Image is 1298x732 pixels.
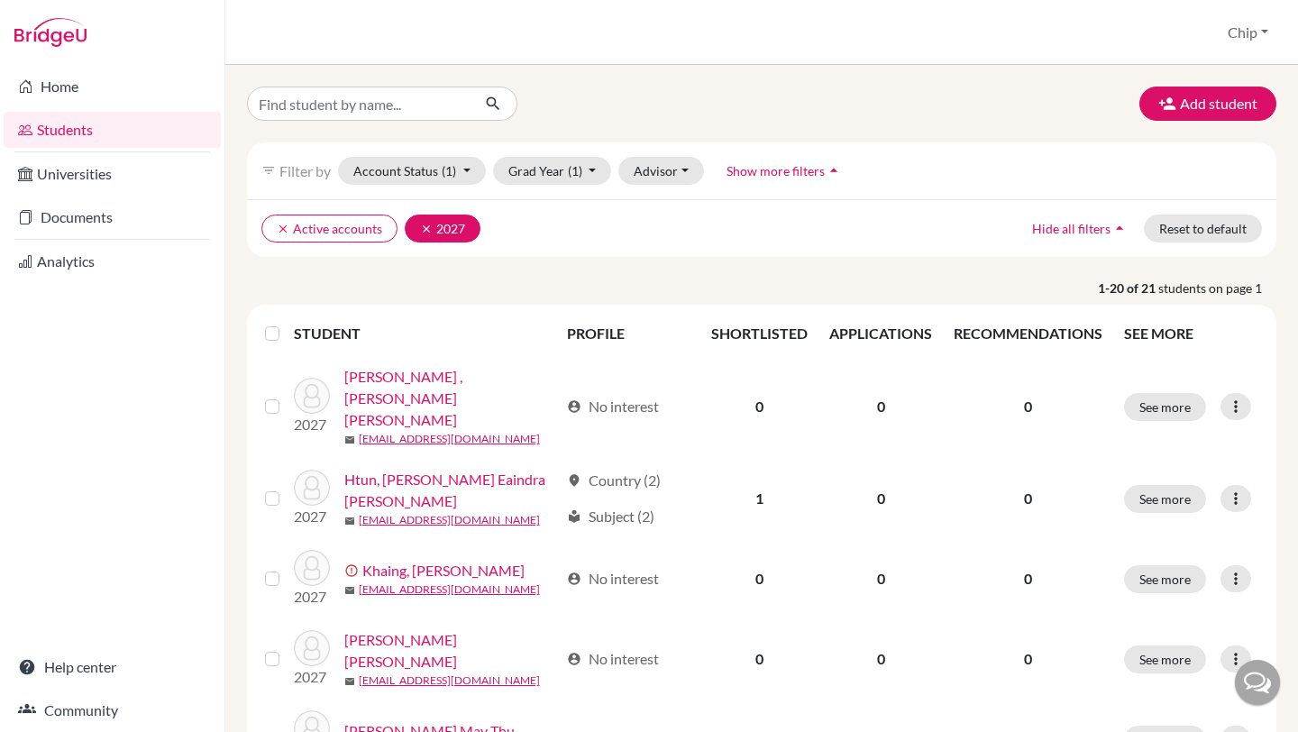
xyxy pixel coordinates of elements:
span: students on page 1 [1158,279,1276,297]
a: Htun, [PERSON_NAME] Eaindra [PERSON_NAME] [344,469,560,512]
span: location_on [567,473,581,488]
button: Grad Year(1) [493,157,612,185]
span: mail [344,585,355,596]
a: Documents [4,199,221,235]
span: account_circle [567,399,581,414]
a: [EMAIL_ADDRESS][DOMAIN_NAME] [359,512,540,528]
td: 1 [700,458,818,539]
input: Find student by name... [247,87,471,121]
span: account_circle [567,652,581,666]
div: Country (2) [567,470,661,491]
a: [PERSON_NAME] [PERSON_NAME] [344,629,560,673]
a: [PERSON_NAME] , [PERSON_NAME] [PERSON_NAME] [344,366,560,431]
a: [EMAIL_ADDRESS][DOMAIN_NAME] [359,431,540,447]
th: SEE MORE [1113,312,1269,355]
button: Account Status(1) [338,157,486,185]
td: 0 [700,618,818,700]
th: RECOMMENDATIONS [943,312,1113,355]
p: 2027 [294,666,330,688]
img: Khaing, Kennedy [294,550,330,586]
div: No interest [567,648,659,670]
div: No interest [567,396,659,417]
button: clearActive accounts [261,215,398,242]
td: 0 [818,539,943,618]
div: Subject (2) [567,506,654,527]
button: Add student [1139,87,1276,121]
span: error_outline [344,563,362,578]
td: 0 [700,355,818,458]
span: mail [344,516,355,526]
p: 2027 [294,586,330,608]
a: Students [4,112,221,148]
button: Reset to default [1144,215,1262,242]
td: 0 [818,355,943,458]
td: 0 [818,618,943,700]
a: [EMAIL_ADDRESS][DOMAIN_NAME] [359,673,540,689]
span: (1) [568,163,582,178]
i: arrow_drop_up [1111,219,1129,237]
a: [EMAIL_ADDRESS][DOMAIN_NAME] [359,581,540,598]
img: Kham, Nick Sai Kaung [294,630,330,666]
i: arrow_drop_up [825,161,843,179]
th: STUDENT [294,312,557,355]
button: Advisor [618,157,704,185]
th: APPLICATIONS [818,312,943,355]
p: 0 [954,648,1102,670]
a: Khaing, [PERSON_NAME] [362,560,525,581]
a: Community [4,692,221,728]
button: Chip [1220,15,1276,50]
span: mail [344,435,355,445]
p: 0 [954,396,1102,417]
span: (1) [442,163,456,178]
div: No interest [567,568,659,590]
button: Hide all filtersarrow_drop_up [1017,215,1144,242]
i: filter_list [261,163,276,178]
button: clear2027 [405,215,480,242]
td: 0 [818,458,943,539]
button: See more [1124,393,1206,421]
strong: 1-20 of 21 [1098,279,1158,297]
p: 2027 [294,414,330,435]
button: See more [1124,565,1206,593]
span: Hide all filters [1032,221,1111,236]
th: PROFILE [556,312,700,355]
span: Show more filters [727,163,825,178]
span: account_circle [567,572,581,586]
a: Home [4,69,221,105]
a: Help center [4,649,221,685]
img: Bridge-U [14,18,87,47]
button: See more [1124,645,1206,673]
span: Help [41,13,78,29]
img: Htun, Waddy Yun Eaindra Eliza [294,470,330,506]
img: Hein Htet , Ryan Gagan Deep Singh [294,378,330,414]
th: SHORTLISTED [700,312,818,355]
span: local_library [567,509,581,524]
span: mail [344,676,355,687]
p: 0 [954,568,1102,590]
td: 0 [700,539,818,618]
a: Analytics [4,243,221,279]
p: 2027 [294,506,330,527]
button: Show more filtersarrow_drop_up [711,157,858,185]
p: 0 [954,488,1102,509]
span: Filter by [279,162,331,179]
i: clear [277,223,289,235]
button: See more [1124,485,1206,513]
a: Universities [4,156,221,192]
i: clear [420,223,433,235]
